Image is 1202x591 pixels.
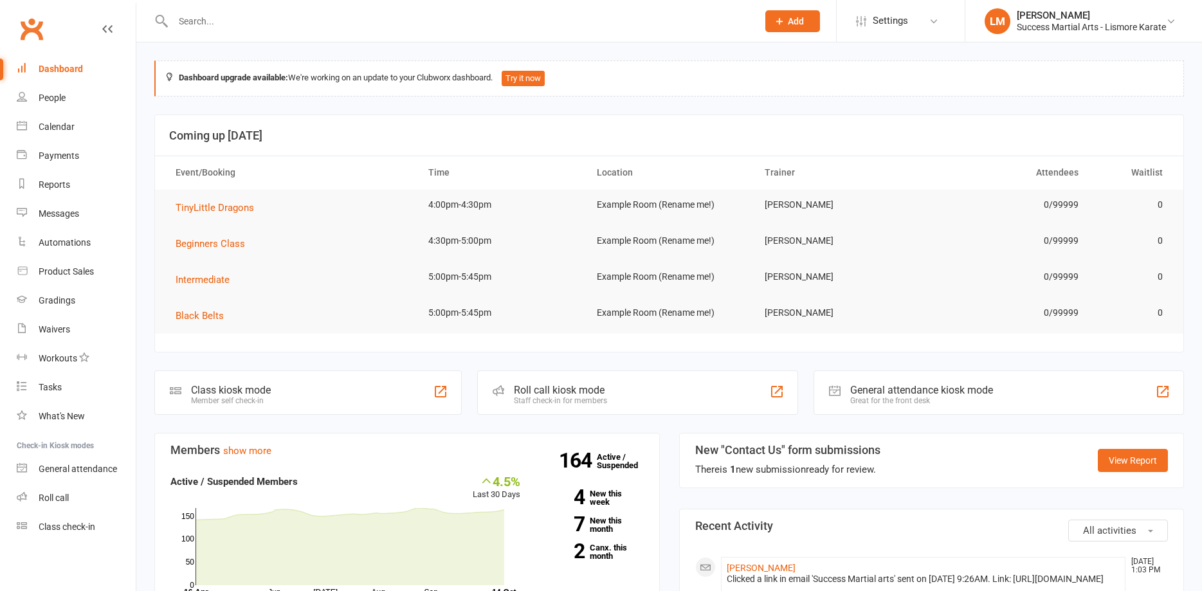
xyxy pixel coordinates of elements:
div: [PERSON_NAME] [1017,10,1166,21]
div: Product Sales [39,266,94,277]
span: Beginners Class [176,238,245,250]
th: Event/Booking [164,156,417,189]
a: Tasks [17,373,136,402]
td: Example Room (Rename me!) [585,190,754,220]
td: 0 [1090,262,1174,292]
button: Add [765,10,820,32]
div: What's New [39,411,85,421]
div: Class kiosk mode [191,384,271,396]
strong: 164 [559,451,597,470]
td: [PERSON_NAME] [753,190,922,220]
div: Dashboard [39,64,83,74]
th: Time [417,156,585,189]
a: Clubworx [15,13,48,45]
div: Roll call [39,493,69,503]
td: 0 [1090,226,1174,256]
a: Waivers [17,315,136,344]
div: Waivers [39,324,70,334]
td: Example Room (Rename me!) [585,226,754,256]
span: Intermediate [176,274,230,286]
td: 0 [1090,298,1174,328]
span: Black Belts [176,310,224,322]
a: Product Sales [17,257,136,286]
div: We're working on an update to your Clubworx dashboard. [154,60,1184,96]
td: [PERSON_NAME] [753,262,922,292]
strong: 2 [540,541,585,561]
td: 0/99999 [922,190,1090,220]
a: 7New this month [540,516,643,533]
div: People [39,93,66,103]
td: 5:00pm-5:45pm [417,298,585,328]
div: LM [985,8,1010,34]
time: [DATE] 1:03 PM [1125,558,1167,574]
a: What's New [17,402,136,431]
td: 0/99999 [922,262,1090,292]
div: Success Martial Arts - Lismore Karate [1017,21,1166,33]
a: Workouts [17,344,136,373]
div: Workouts [39,353,77,363]
td: [PERSON_NAME] [753,226,922,256]
th: Trainer [753,156,922,189]
div: Gradings [39,295,75,305]
span: Settings [873,6,908,35]
a: Dashboard [17,55,136,84]
a: Messages [17,199,136,228]
strong: Dashboard upgrade available: [179,73,288,82]
div: Class check-in [39,522,95,532]
strong: Active / Suspended Members [170,476,298,487]
td: 0/99999 [922,226,1090,256]
a: Payments [17,141,136,170]
td: Example Room (Rename me!) [585,298,754,328]
div: Tasks [39,382,62,392]
a: Roll call [17,484,136,513]
div: Great for the front desk [850,396,993,405]
a: 4New this week [540,489,643,506]
div: Payments [39,150,79,161]
button: Try it now [502,71,545,86]
h3: New "Contact Us" form submissions [695,444,880,457]
div: General attendance [39,464,117,474]
div: There is new submission ready for review. [695,462,880,477]
th: Location [585,156,754,189]
a: Gradings [17,286,136,315]
h3: Members [170,444,644,457]
button: Beginners Class [176,236,254,251]
a: Automations [17,228,136,257]
td: 0/99999 [922,298,1090,328]
div: Clicked a link in email 'Success Martial arts' sent on [DATE] 9:26AM. Link: [URL][DOMAIN_NAME] [727,574,1120,585]
a: People [17,84,136,113]
td: [PERSON_NAME] [753,298,922,328]
button: Intermediate [176,272,239,287]
th: Attendees [922,156,1090,189]
input: Search... [169,12,749,30]
div: Calendar [39,122,75,132]
a: Class kiosk mode [17,513,136,541]
a: Calendar [17,113,136,141]
a: 2Canx. this month [540,543,643,560]
strong: 7 [540,514,585,534]
a: View Report [1098,449,1168,472]
button: Black Belts [176,308,233,323]
button: TinyLittle Dragons [176,200,263,215]
td: 0 [1090,190,1174,220]
th: Waitlist [1090,156,1174,189]
h3: Coming up [DATE] [169,129,1169,142]
a: Reports [17,170,136,199]
div: 4.5% [473,474,520,488]
span: Add [788,16,804,26]
td: 4:00pm-4:30pm [417,190,585,220]
button: All activities [1068,520,1168,541]
div: Automations [39,237,91,248]
a: [PERSON_NAME] [727,563,796,573]
h3: Recent Activity [695,520,1169,532]
div: Member self check-in [191,396,271,405]
div: Roll call kiosk mode [514,384,607,396]
span: TinyLittle Dragons [176,202,254,214]
a: 164Active / Suspended [597,443,653,479]
td: Example Room (Rename me!) [585,262,754,292]
div: Reports [39,179,70,190]
a: show more [223,445,271,457]
strong: 4 [540,487,585,507]
strong: 1 [730,464,736,475]
td: 5:00pm-5:45pm [417,262,585,292]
